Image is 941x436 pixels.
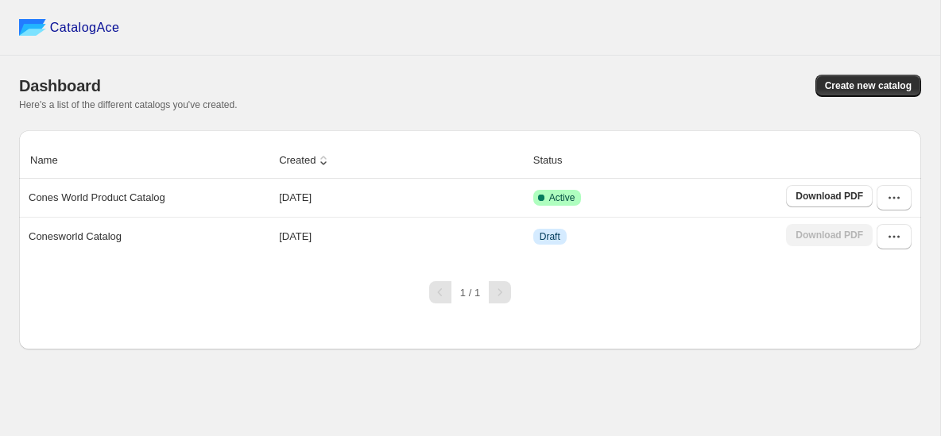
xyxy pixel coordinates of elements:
span: Active [549,191,575,204]
button: Status [531,145,581,176]
td: [DATE] [274,217,529,256]
span: Draft [540,230,560,243]
p: Cones World Product Catalog [29,190,165,206]
span: Here's a list of the different catalogs you've created. [19,99,238,110]
span: Download PDF [796,190,863,203]
td: [DATE] [274,179,529,217]
button: Create new catalog [815,75,921,97]
span: 1 / 1 [460,287,480,299]
span: Create new catalog [825,79,912,92]
span: Dashboard [19,77,101,95]
p: Conesworld Catalog [29,229,122,245]
button: Created [277,145,334,176]
span: CatalogAce [50,20,120,36]
img: catalog ace [19,19,46,36]
a: Download PDF [786,185,873,207]
button: Name [28,145,76,176]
